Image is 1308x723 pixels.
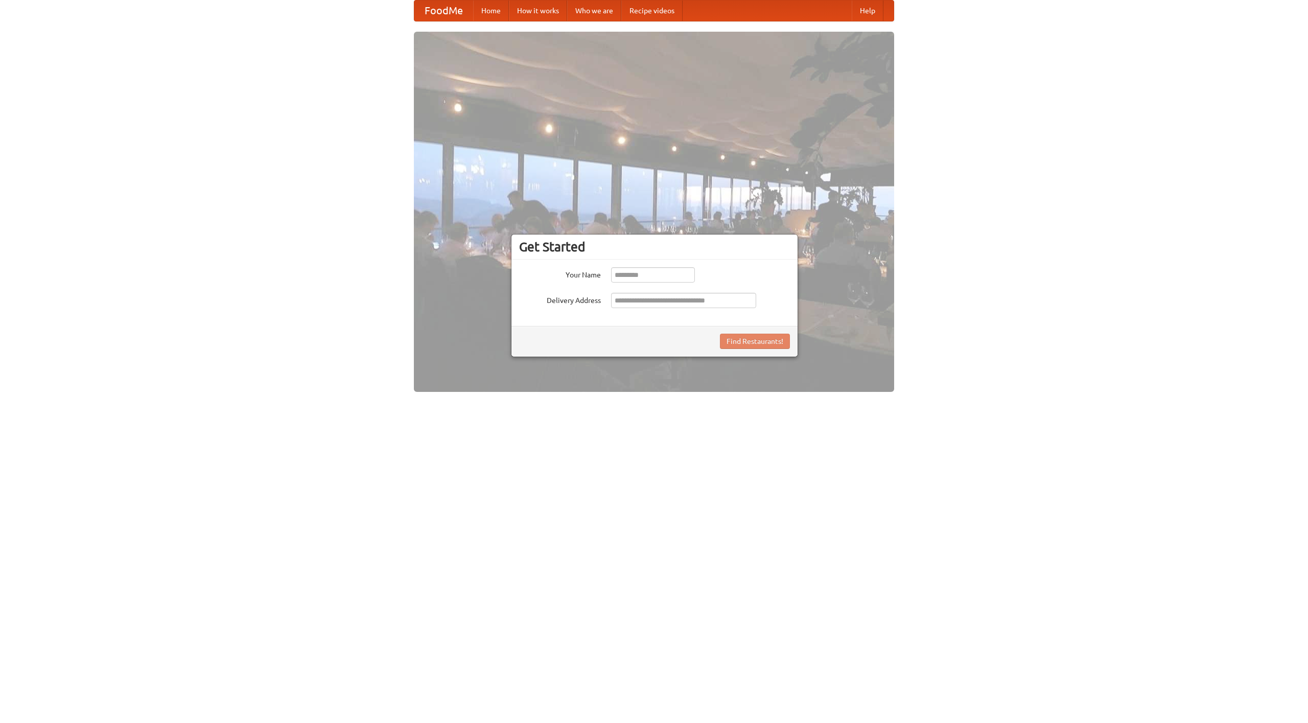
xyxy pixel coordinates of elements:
a: Recipe videos [621,1,683,21]
button: Find Restaurants! [720,334,790,349]
a: FoodMe [414,1,473,21]
a: How it works [509,1,567,21]
label: Delivery Address [519,293,601,306]
a: Who we are [567,1,621,21]
label: Your Name [519,267,601,280]
h3: Get Started [519,239,790,254]
a: Help [852,1,883,21]
a: Home [473,1,509,21]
